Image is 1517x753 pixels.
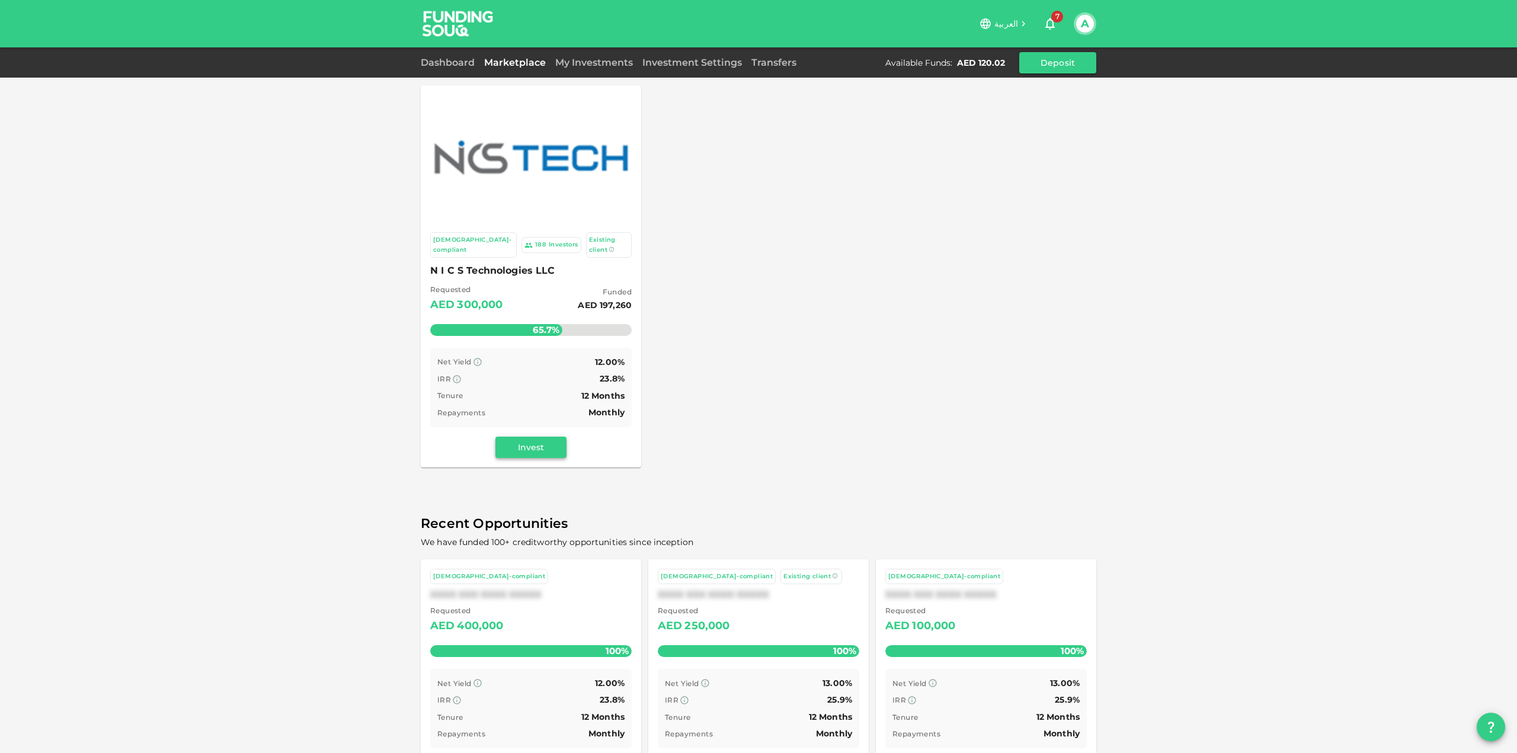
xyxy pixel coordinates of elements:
[595,678,625,688] span: 12.00%
[1038,12,1062,36] button: 7
[1044,728,1080,739] span: Monthly
[495,437,567,458] button: Invest
[885,589,1087,600] div: XXXX XXX XXXX XXXXX
[433,134,629,181] img: Marketplace Logo
[1036,712,1080,722] span: 12 Months
[957,57,1005,69] div: AED 120.02
[437,374,451,383] span: IRR
[665,729,713,738] span: Repayments
[603,642,632,659] span: 100%
[457,617,503,636] div: 400,000
[885,57,952,69] div: Available Funds :
[994,18,1018,29] span: العربية
[600,373,625,384] span: 23.8%
[665,713,690,722] span: Tenure
[1477,713,1505,741] button: question
[421,512,1096,536] span: Recent Opportunities
[1051,11,1063,23] span: 7
[912,617,955,636] div: 100,000
[589,236,616,254] span: Existing client
[430,617,455,636] div: AED
[437,357,472,366] span: Net Yield
[661,572,773,582] div: [DEMOGRAPHIC_DATA]-compliant
[684,617,729,636] div: 250,000
[433,572,545,582] div: [DEMOGRAPHIC_DATA]-compliant
[421,85,641,467] a: Marketplace Logo [DEMOGRAPHIC_DATA]-compliant 188Investors Existing client N I C S Technologies L...
[437,391,463,400] span: Tenure
[588,728,625,739] span: Monthly
[665,696,679,704] span: IRR
[430,284,503,296] span: Requested
[809,712,852,722] span: 12 Months
[430,262,632,279] span: N I C S Technologies LLC
[816,728,852,739] span: Monthly
[827,694,852,705] span: 25.9%
[830,642,859,659] span: 100%
[888,572,1000,582] div: [DEMOGRAPHIC_DATA]-compliant
[892,729,940,738] span: Repayments
[1050,678,1080,688] span: 13.00%
[437,408,485,417] span: Repayments
[588,407,625,418] span: Monthly
[747,57,801,68] a: Transfers
[892,679,927,688] span: Net Yield
[885,605,956,617] span: Requested
[430,589,632,600] div: XXXX XXX XXXX XXXXX
[658,605,730,617] span: Requested
[437,729,485,738] span: Repayments
[665,679,699,688] span: Net Yield
[437,696,451,704] span: IRR
[1055,694,1080,705] span: 25.9%
[581,712,625,722] span: 12 Months
[549,240,578,250] div: Investors
[638,57,747,68] a: Investment Settings
[437,679,472,688] span: Net Yield
[535,240,546,250] div: 188
[581,390,625,401] span: 12 Months
[822,678,852,688] span: 13.00%
[600,694,625,705] span: 23.8%
[658,589,859,600] div: XXXX XXX XXXX XXXXX
[578,286,632,298] span: Funded
[658,617,682,636] div: AED
[430,605,504,617] span: Requested
[479,57,551,68] a: Marketplace
[892,713,918,722] span: Tenure
[551,57,638,68] a: My Investments
[1076,15,1094,33] button: A
[1019,52,1096,73] button: Deposit
[437,713,463,722] span: Tenure
[1058,642,1087,659] span: 100%
[421,537,693,547] span: We have funded 100+ creditworthy opportunities since inception
[783,572,831,580] span: Existing client
[595,357,625,367] span: 12.00%
[433,235,514,255] div: [DEMOGRAPHIC_DATA]-compliant
[892,696,906,704] span: IRR
[885,617,910,636] div: AED
[421,57,479,68] a: Dashboard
